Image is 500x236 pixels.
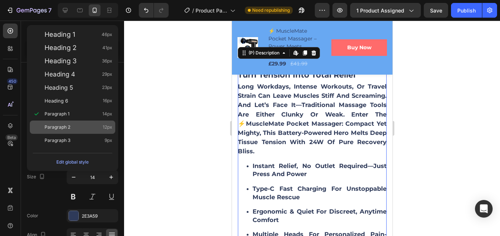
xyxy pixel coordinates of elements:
button: Edit global style [33,156,112,168]
span: Product Page - [DATE] 00:15:34 [196,7,227,14]
span: Heading 1 [45,31,75,38]
button: 7 [3,3,55,18]
span: Heading 6 [45,97,68,104]
button: Publish [451,3,482,18]
span: 46px [102,31,112,38]
div: 450 [7,78,18,84]
span: 12px [103,124,112,131]
div: Edit global style [56,158,89,167]
span: Paragraph 1 [45,110,70,118]
span: Heading 2 [45,44,77,51]
h3: Multiple heads for personalized pain-point targeting [21,210,155,226]
div: Beta [6,135,18,140]
span: 16px [103,97,112,104]
iframe: Design area [232,21,392,236]
div: Color [27,212,38,219]
span: 41px [102,44,112,51]
div: Undo/Redo [139,3,169,18]
span: Need republishing [252,7,290,14]
span: Heading 3 [45,57,77,65]
span: Save [430,7,442,14]
div: (P) Description [15,29,49,36]
span: 23px [102,84,112,91]
span: Paragraph 2 [45,124,70,131]
div: 2E3A59 [82,213,116,219]
span: Paragraph 3 [45,137,70,144]
div: Size [27,172,46,182]
span: 29px [102,71,112,78]
button: 1 product assigned [350,3,421,18]
div: Open Intercom Messenger [475,200,493,218]
div: Publish [457,7,476,14]
span: Heading 5 [45,84,73,91]
span: 9px [105,137,112,144]
span: Heading 4 [45,71,75,78]
span: 14px [102,110,112,118]
p: 7 [48,6,52,15]
span: / [192,7,194,14]
button: Save [424,3,448,18]
span: 1 product assigned [356,7,404,14]
span: 36px [102,57,112,65]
